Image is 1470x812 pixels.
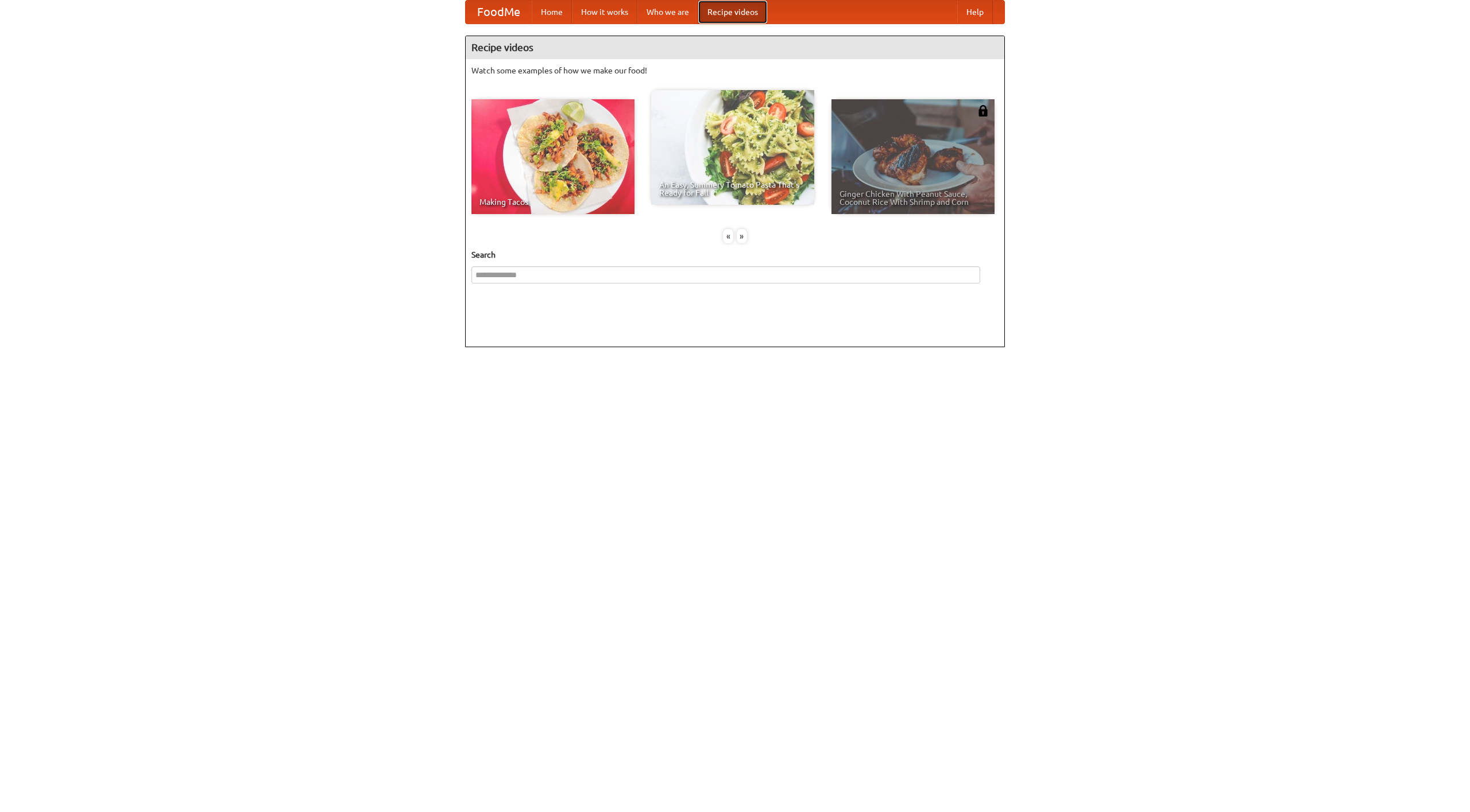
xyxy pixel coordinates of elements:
a: Home [532,1,572,24]
h4: Recipe videos [466,36,1004,59]
a: Help [957,1,993,24]
a: Recipe videos [698,1,767,24]
a: Who we are [637,1,698,24]
span: An Easy, Summery Tomato Pasta That's Ready for Fall [659,181,806,197]
div: « [723,229,733,243]
p: Watch some examples of how we make our food! [471,65,999,76]
h5: Search [471,249,999,261]
div: » [737,229,747,243]
span: Making Tacos [479,198,626,206]
a: FoodMe [466,1,532,24]
a: How it works [572,1,637,24]
a: Making Tacos [471,99,635,214]
img: 483408.png [977,105,989,116]
a: An Easy, Summery Tomato Pasta That's Ready for Fall [651,90,814,205]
